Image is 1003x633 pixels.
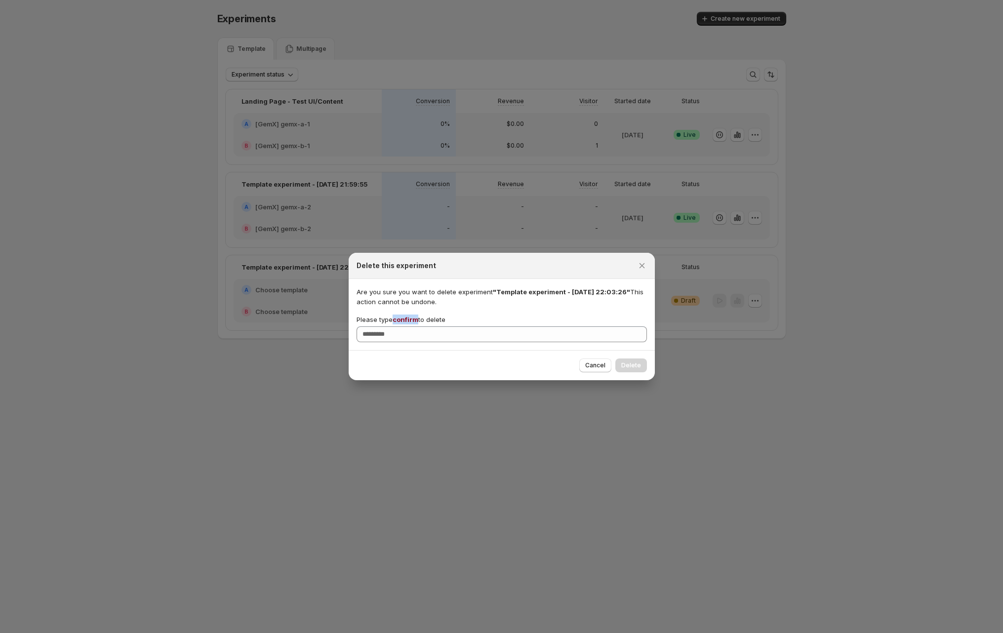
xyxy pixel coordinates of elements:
[579,358,611,372] button: Cancel
[493,288,630,296] span: "Template experiment - [DATE] 22:03:26"
[357,315,445,324] p: Please type to delete
[393,316,418,323] span: confirm
[357,287,647,307] p: Are you sure you want to delete experiment This action cannot be undone.
[635,259,649,273] button: Close
[357,261,436,271] h2: Delete this experiment
[585,361,605,369] span: Cancel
